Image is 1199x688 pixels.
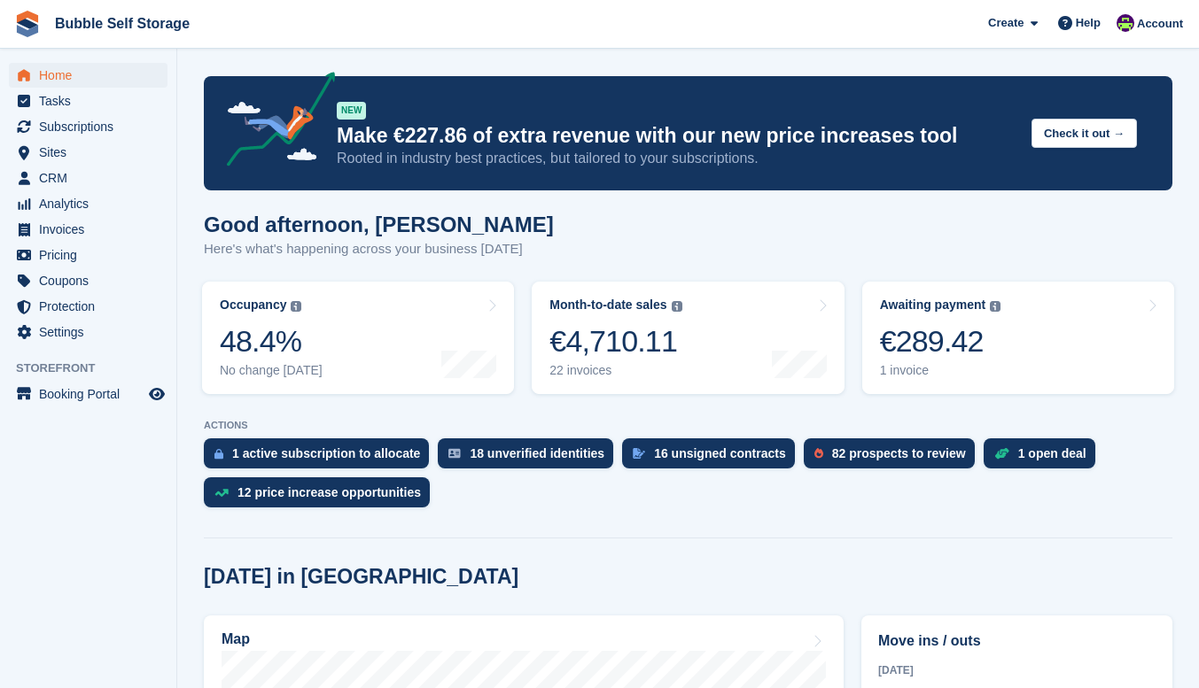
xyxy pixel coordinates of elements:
[654,446,786,460] div: 16 unsigned contracts
[549,323,681,359] div: €4,710.11
[9,89,167,113] a: menu
[9,382,167,406] a: menu
[633,448,645,459] img: contract_signature_icon-13c848040528278c33f63329250d36e43548de30e8caae1d1a13099fd9432cc5.svg
[16,359,176,377] span: Storefront
[222,631,250,647] h2: Map
[9,243,167,267] a: menu
[337,149,1017,168] p: Rooted in industry best practices, but tailored to your subscriptions.
[532,282,844,394] a: Month-to-date sales €4,710.11 22 invoices
[39,382,145,406] span: Booking Portal
[39,191,145,216] span: Analytics
[9,294,167,319] a: menu
[214,448,223,460] img: active_subscription_to_allocate_icon-d502201f5373d7db506a760aba3b589e785aa758c864c3986d89f69b8ff3...
[994,447,1009,460] img: deal-1b604bf984904fb50ccaf53a9ad4b4a5d6e5aea283cecdc64d6e3604feb123c2.svg
[1076,14,1101,32] span: Help
[232,446,420,460] div: 1 active subscription to allocate
[438,438,622,477] a: 18 unverified identities
[470,446,604,460] div: 18 unverified identities
[549,298,666,313] div: Month-to-date sales
[220,323,323,359] div: 48.4%
[204,565,518,589] h2: [DATE] in [GEOGRAPHIC_DATA]
[337,123,1017,149] p: Make €227.86 of extra revenue with our new price increases tool
[214,489,229,497] img: price_increase_opportunities-93ffe204e8149a01c8c9dc8f82e8f89637d9d84a8eef4429ea346261dce0b2c0.svg
[988,14,1024,32] span: Create
[39,114,145,139] span: Subscriptions
[39,140,145,165] span: Sites
[880,363,1001,378] div: 1 invoice
[862,282,1174,394] a: Awaiting payment €289.42 1 invoice
[814,448,823,459] img: prospect-51fa495bee0391a8d652442698ab0144808aea92771e9ea1ae160a38d050c398.svg
[622,438,804,477] a: 16 unsigned contracts
[39,294,145,319] span: Protection
[878,630,1156,652] h2: Move ins / outs
[9,217,167,242] a: menu
[1032,119,1137,148] button: Check it out →
[549,363,681,378] div: 22 invoices
[39,320,145,344] span: Settings
[291,301,301,312] img: icon-info-grey-7440780725fd019a000dd9b08b2336e03edf1995a4989e88bcd33f0948082b44.svg
[832,446,966,460] div: 82 prospects to review
[9,320,167,344] a: menu
[202,282,514,394] a: Occupancy 48.4% No change [DATE]
[990,301,1000,312] img: icon-info-grey-7440780725fd019a000dd9b08b2336e03edf1995a4989e88bcd33f0948082b44.svg
[9,63,167,88] a: menu
[672,301,682,312] img: icon-info-grey-7440780725fd019a000dd9b08b2336e03edf1995a4989e88bcd33f0948082b44.svg
[9,114,167,139] a: menu
[9,166,167,190] a: menu
[204,213,554,236] h1: Good afternoon, [PERSON_NAME]
[48,9,197,38] a: Bubble Self Storage
[204,239,554,259] p: Here's what's happening across your business [DATE]
[204,420,1172,431] p: ACTIONS
[1018,446,1086,460] div: 1 open deal
[39,89,145,113] span: Tasks
[39,217,145,242] span: Invoices
[880,323,1001,359] div: €289.42
[1137,15,1183,33] span: Account
[220,298,286,313] div: Occupancy
[39,243,145,267] span: Pricing
[9,268,167,293] a: menu
[39,268,145,293] span: Coupons
[220,363,323,378] div: No change [DATE]
[878,662,1156,678] div: [DATE]
[212,72,336,173] img: price-adjustments-announcement-icon-8257ccfd72463d97f412b2fc003d46551f7dbcb40ab6d574587a9cd5c0d94...
[337,102,366,120] div: NEW
[448,448,461,459] img: verify_identity-adf6edd0f0f0b5bbfe63781bf79b02c33cf7c696d77639b501bdc392416b5a36.svg
[204,477,439,516] a: 12 price increase opportunities
[237,485,421,499] div: 12 price increase opportunities
[9,191,167,216] a: menu
[984,438,1104,477] a: 1 open deal
[39,166,145,190] span: CRM
[14,11,41,37] img: stora-icon-8386f47178a22dfd0bd8f6a31ec36ba5ce8667c1dd55bd0f319d3a0aa187defe.svg
[146,383,167,405] a: Preview store
[39,63,145,88] span: Home
[880,298,986,313] div: Awaiting payment
[204,438,438,477] a: 1 active subscription to allocate
[9,140,167,165] a: menu
[1117,14,1134,32] img: Tom Gilmore
[804,438,984,477] a: 82 prospects to review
